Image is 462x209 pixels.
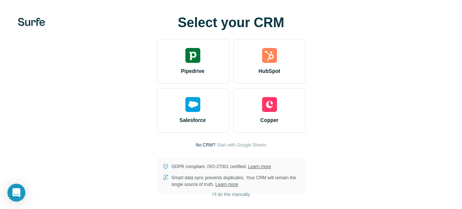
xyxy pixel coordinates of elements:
[258,67,280,75] span: HubSpot
[212,191,250,198] span: I’ll do this manually
[179,116,206,124] span: Salesforce
[248,164,271,169] a: Learn more
[196,142,216,148] p: No CRM?
[260,116,278,124] span: Copper
[185,48,200,63] img: pipedrive's logo
[262,48,277,63] img: hubspot's logo
[7,184,25,202] div: Open Intercom Messenger
[157,15,306,30] h1: Select your CRM
[172,163,271,170] p: GDPR compliant. ISO-27001 certified.
[185,97,200,112] img: salesforce's logo
[216,182,238,187] a: Learn more
[262,97,277,112] img: copper's logo
[18,18,45,26] img: Surfe's logo
[217,142,266,148] button: Start with Google Sheets
[181,67,204,75] span: Pipedrive
[207,189,255,200] button: I’ll do this manually
[172,174,300,188] p: Smart data sync prevents duplicates. Your CRM will remain the single source of truth.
